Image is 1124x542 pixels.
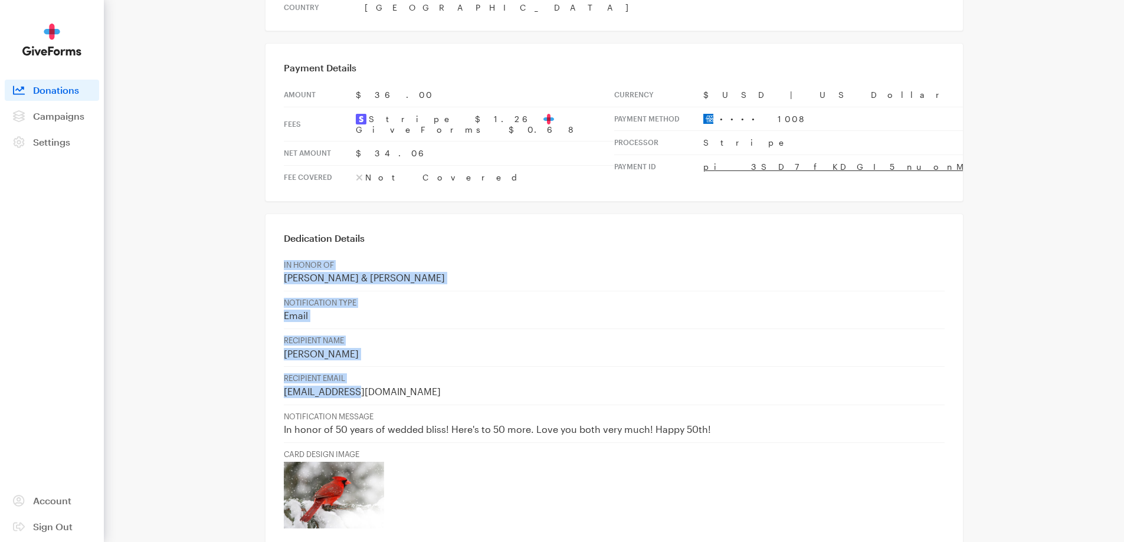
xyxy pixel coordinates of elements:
[5,490,99,511] a: Account
[356,165,614,189] td: Not Covered
[5,132,99,153] a: Settings
[614,107,703,131] th: Payment Method
[5,516,99,537] a: Sign Out
[33,136,70,147] span: Settings
[614,131,703,155] th: Processor
[33,110,84,121] span: Campaigns
[284,348,945,360] p: [PERSON_NAME]
[614,155,703,178] th: Payment Id
[284,462,384,528] img: 2.jpg
[614,83,703,107] th: Currency
[284,310,945,322] p: Email
[703,162,1118,172] a: pi_3SD7fKDGI5nuonMo0qTsKQXy
[356,107,614,142] td: Stripe $1.26 GiveForms $0.68
[356,142,614,166] td: $34.06
[284,423,945,436] p: In honor of 50 years of wedded bliss! Here's to 50 more. Love you both very much! Happy 50th!
[5,106,99,127] a: Campaigns
[284,412,945,422] p: NOTIFICATION MESSAGE
[284,165,356,189] th: Fee Covered
[284,336,945,346] p: RECIPIENT NAME
[703,83,1118,107] td: $USD | US Dollar
[356,83,614,107] td: $36.00
[33,495,71,506] span: Account
[284,272,945,284] p: [PERSON_NAME] & [PERSON_NAME]
[33,84,79,96] span: Donations
[417,396,707,538] td: Your generous, tax-deductible gift to [MEDICAL_DATA] Research will go to work to help fund promis...
[5,80,99,101] a: Donations
[385,94,739,133] td: Thank You!
[284,449,945,459] p: CARD DESIGN IMAGE
[543,114,554,124] img: favicon-aeed1a25926f1876c519c09abb28a859d2c37b09480cd79f99d23ee3a2171d47.svg
[703,107,1118,131] td: •••• 1008
[284,142,356,166] th: Net Amount
[284,373,945,383] p: RECIPIENT EMAIL
[284,232,945,244] h3: Dedication Details
[284,298,945,308] p: NOTIFICATION TYPE
[22,24,81,56] img: GiveForms
[33,521,73,532] span: Sign Out
[284,83,356,107] th: Amount
[284,107,356,142] th: Fees
[459,19,666,53] img: BrightFocus Foundation | Alzheimer's Disease Research
[284,260,945,270] p: IN HONOR OF
[284,62,945,74] h3: Payment Details
[284,386,945,398] p: [EMAIL_ADDRESS][DOMAIN_NAME]
[356,114,366,124] img: stripe2-5d9aec7fb46365e6c7974577a8dae7ee9b23322d394d28ba5d52000e5e5e0903.svg
[703,131,1118,155] td: Stripe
